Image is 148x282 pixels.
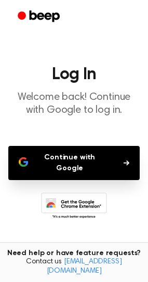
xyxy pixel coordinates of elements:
[47,258,122,275] a: [EMAIL_ADDRESS][DOMAIN_NAME]
[8,91,140,117] p: Welcome back! Continue with Google to log in.
[8,146,140,180] button: Continue with Google
[8,66,140,83] h1: Log In
[10,7,69,27] a: Beep
[6,258,142,276] span: Contact us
